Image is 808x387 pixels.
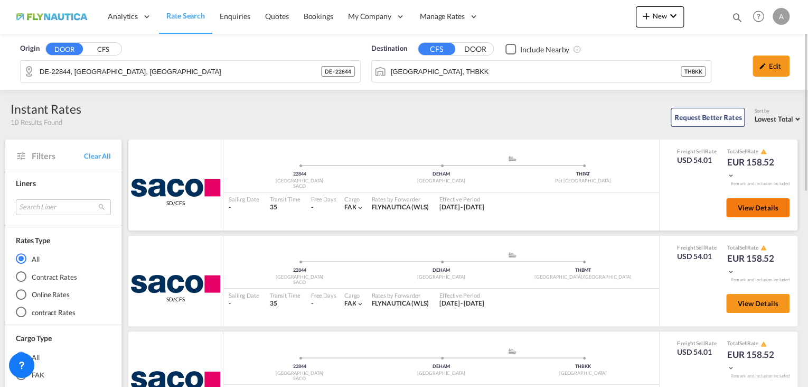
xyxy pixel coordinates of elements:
[356,204,363,211] md-icon: icon-chevron-down
[727,339,780,348] div: Total Rate
[760,341,767,347] md-icon: icon-alert
[640,12,680,20] span: New
[229,195,259,203] div: Sailing Date
[344,291,364,299] div: Cargo
[344,299,356,307] span: FAK
[439,299,484,307] span: [DATE] - [DATE]
[439,291,484,299] div: Effective Period
[16,5,87,29] img: 9ba71a70730211f0938d81abc5cb9893.png
[573,45,581,53] md-icon: Unchecked: Ignores neighbouring ports when fetching rates.Checked : Includes neighbouring ports w...
[727,148,780,156] div: Total Rate
[505,43,569,54] md-checkbox: Checkbox No Ink
[11,117,62,127] span: 10 Results Found
[229,291,259,299] div: Sailing Date
[391,63,681,79] input: Search by Port
[677,155,717,165] div: USD 54.01
[131,179,220,197] img: SACO
[731,12,743,27] div: icon-magnify
[16,271,111,282] md-radio-button: Contract Rates
[667,10,680,22] md-icon: icon-chevron-down
[512,267,654,274] div: THBMT
[773,8,790,25] div: A
[20,43,39,54] span: Origin
[749,7,773,26] div: Help
[439,299,484,308] div: 01 Oct 2024 - 31 Oct 2025
[739,148,748,154] span: Sell
[325,68,351,75] span: DE - 22844
[166,296,184,303] span: SD/CFS
[229,178,370,185] div: [GEOGRAPHIC_DATA]
[40,63,321,79] input: Search by Door
[512,363,654,370] div: THBKK
[737,204,778,212] span: View Details
[739,340,748,346] span: Sell
[512,370,654,377] div: [GEOGRAPHIC_DATA]
[722,373,797,379] div: Remark and Inclusion included
[371,43,407,54] span: Destination
[220,12,250,21] span: Enquiries
[293,171,306,177] span: 22844
[16,235,50,246] div: Rates Type
[304,12,333,21] span: Bookings
[370,363,512,370] div: DEHAM
[16,333,52,344] div: Cargo Type
[229,279,370,286] div: SACO
[371,299,428,307] span: FLYNAUTICA (WLS)
[677,148,717,155] div: Freight Rate
[418,43,455,55] button: CFS
[759,244,767,252] button: icon-alert
[677,347,717,357] div: USD 54.01
[726,294,790,313] button: View Details
[754,112,803,124] md-select: Select: Lowest Total
[439,203,484,211] span: [DATE] - [DATE]
[512,171,654,178] div: THPAT
[270,299,300,308] div: 35
[506,348,519,354] md-icon: assets/icons/custom/ship-fill.svg
[506,252,519,257] md-icon: assets/icons/custom/ship-fill.svg
[722,277,797,283] div: Remark and Inclusion included
[21,61,360,82] md-input-container: DE-22844, Norderstedt, Schleswig-Holstein
[229,370,370,377] div: [GEOGRAPHIC_DATA]
[754,115,793,123] span: Lowest Total
[84,151,111,161] span: Clear All
[371,299,428,308] div: FLYNAUTICA (WLS)
[749,7,767,25] span: Help
[370,274,512,281] div: [GEOGRAPHIC_DATA]
[753,56,790,77] div: icon-pencilEdit
[356,300,363,308] md-icon: icon-chevron-down
[229,375,370,382] div: SACO
[727,364,735,372] md-icon: icon-chevron-down
[229,299,259,308] div: -
[229,274,370,281] div: [GEOGRAPHIC_DATA]
[131,275,220,293] img: SACO
[344,203,356,211] span: FAK
[311,291,336,299] div: Free Days
[16,253,111,264] md-radio-button: All
[370,267,512,274] div: DEHAM
[760,245,767,251] md-icon: icon-alert
[16,352,111,362] md-radio-button: All
[759,340,767,348] button: icon-alert
[293,267,306,273] span: 22844
[372,61,711,82] md-input-container: Bangkok, THBKK
[722,181,797,187] div: Remark and Inclusion included
[370,178,512,185] div: [GEOGRAPHIC_DATA]
[696,148,704,154] span: Sell
[293,363,306,369] span: 22844
[696,244,704,251] span: Sell
[166,199,184,207] span: SD/CFS
[270,195,300,203] div: Transit Time
[371,203,428,211] span: FLYNAUTICA (WLS)
[681,66,706,77] div: THBKK
[166,11,205,20] span: Rate Search
[677,251,717,262] div: USD 54.01
[84,43,121,56] button: CFS
[727,252,780,278] div: EUR 158.52
[640,10,653,22] md-icon: icon-plus 400-fg
[265,12,288,21] span: Quotes
[677,339,717,347] div: Freight Rate
[439,195,484,203] div: Effective Period
[726,198,790,217] button: View Details
[754,108,803,115] div: Sort by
